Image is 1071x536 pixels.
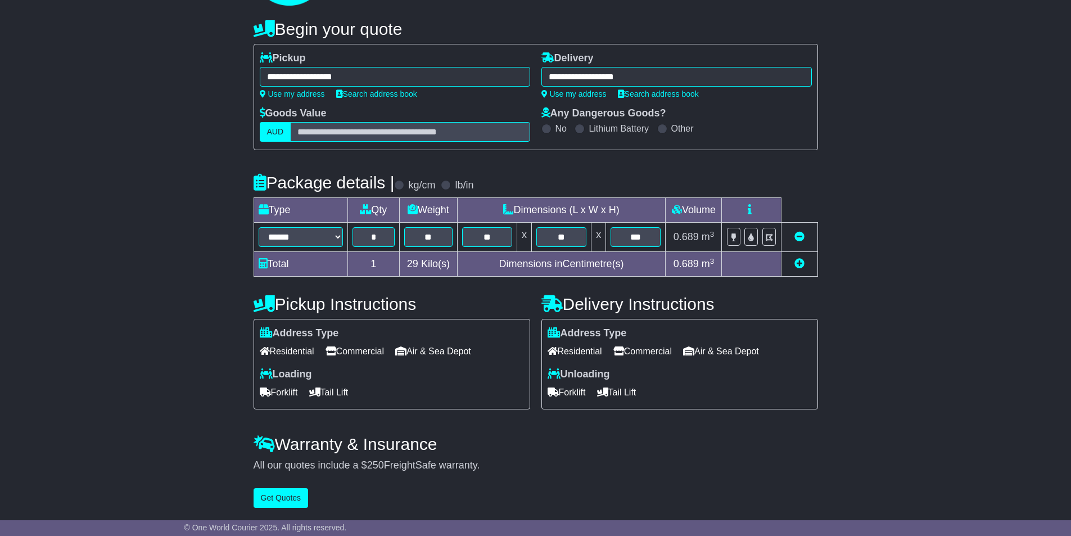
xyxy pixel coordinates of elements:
td: Volume [666,198,722,223]
h4: Package details | [254,173,395,192]
h4: Begin your quote [254,20,818,38]
a: Use my address [541,89,607,98]
label: lb/in [455,179,473,192]
span: m [702,231,715,242]
label: Address Type [260,327,339,340]
td: Total [254,252,347,277]
label: Unloading [548,368,610,381]
label: Lithium Battery [589,123,649,134]
span: Forklift [548,384,586,401]
button: Get Quotes [254,488,309,508]
span: Commercial [326,343,384,360]
td: x [517,223,531,252]
label: AUD [260,122,291,142]
span: Forklift [260,384,298,401]
td: x [591,223,606,252]
h4: Delivery Instructions [541,295,818,313]
span: Air & Sea Depot [683,343,759,360]
div: All our quotes include a $ FreightSafe warranty. [254,460,818,472]
span: Tail Lift [309,384,349,401]
label: Delivery [541,52,594,65]
span: 0.689 [674,258,699,269]
label: Other [671,123,694,134]
sup: 3 [710,257,715,265]
label: Address Type [548,327,627,340]
span: 0.689 [674,231,699,242]
a: Search address book [618,89,699,98]
a: Add new item [794,258,805,269]
span: Residential [548,343,602,360]
label: Loading [260,368,312,381]
h4: Warranty & Insurance [254,435,818,453]
label: Goods Value [260,107,327,120]
sup: 3 [710,230,715,238]
span: © One World Courier 2025. All rights reserved. [184,523,347,532]
td: Weight [400,198,458,223]
span: m [702,258,715,269]
td: 1 [347,252,400,277]
span: Air & Sea Depot [395,343,471,360]
label: Pickup [260,52,306,65]
span: Tail Lift [597,384,636,401]
span: Residential [260,343,314,360]
a: Search address book [336,89,417,98]
label: Any Dangerous Goods? [541,107,666,120]
span: 29 [407,258,418,269]
td: Qty [347,198,400,223]
span: Commercial [613,343,672,360]
td: Dimensions in Centimetre(s) [457,252,666,277]
td: Type [254,198,347,223]
label: kg/cm [408,179,435,192]
a: Remove this item [794,231,805,242]
label: No [555,123,567,134]
span: 250 [367,460,384,471]
h4: Pickup Instructions [254,295,530,313]
a: Use my address [260,89,325,98]
td: Kilo(s) [400,252,458,277]
td: Dimensions (L x W x H) [457,198,666,223]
